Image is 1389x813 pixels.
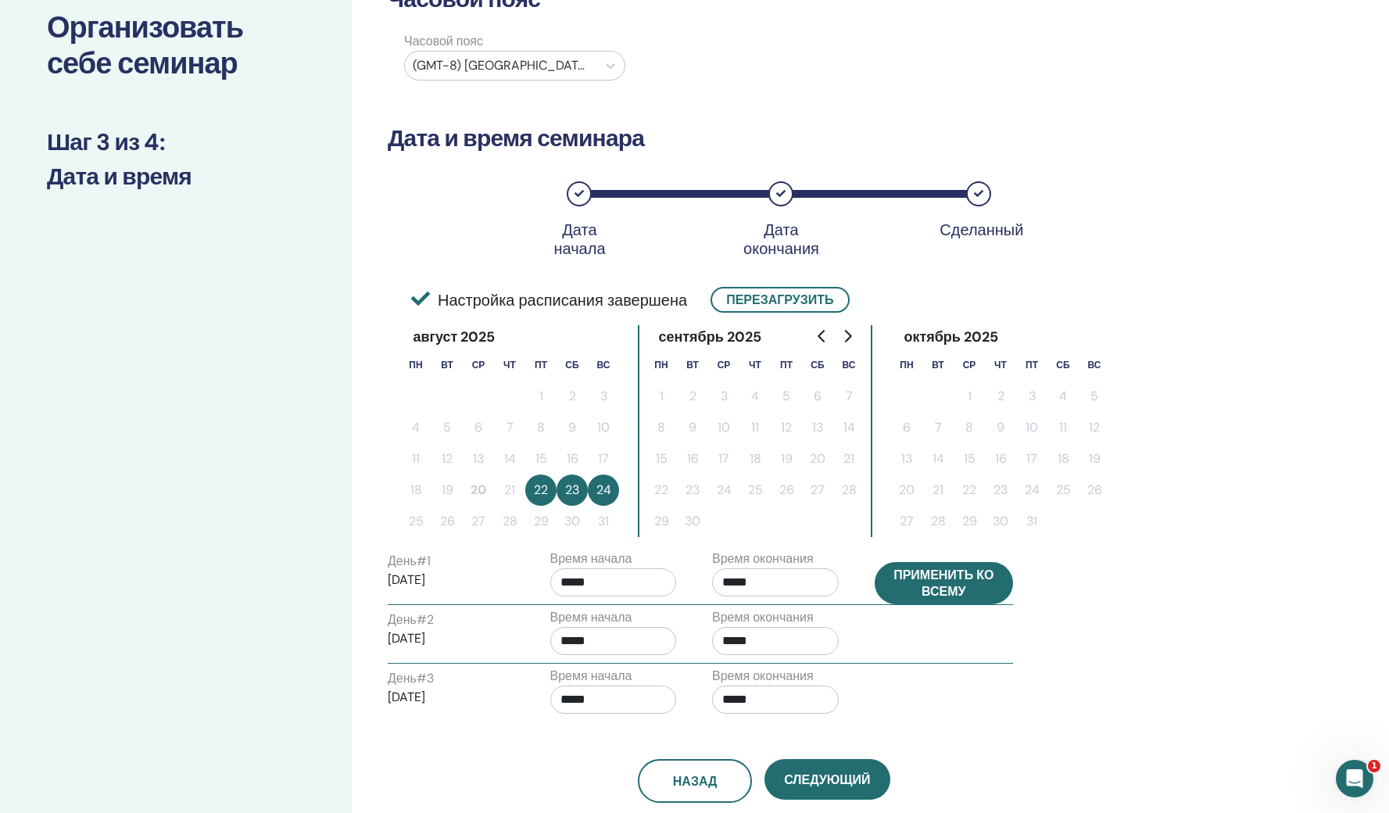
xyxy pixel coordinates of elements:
[771,412,802,443] button: 12
[940,220,1018,239] div: Сделанный
[677,475,708,506] button: 23
[891,475,922,506] button: 20
[891,325,1011,349] div: октябрь 2025
[525,381,557,412] button: 1
[802,381,833,412] button: 6
[588,412,619,443] button: 10
[1016,412,1047,443] button: 10
[47,10,305,81] h2: Организовать себе семинар
[646,349,677,381] th: понедельник
[388,669,434,688] label: День # 3
[1079,475,1110,506] button: 26
[557,506,588,537] button: 30
[494,412,525,443] button: 7
[677,381,708,412] button: 2
[739,475,771,506] button: 25
[922,475,954,506] button: 21
[711,287,849,313] button: Перезагрузить
[1047,475,1079,506] button: 25
[525,412,557,443] button: 8
[771,443,802,475] button: 19
[771,349,802,381] th: пятница
[708,349,739,381] th: среда
[1047,443,1079,475] button: 18
[525,506,557,537] button: 29
[463,349,494,381] th: среда
[1016,475,1047,506] button: 24
[954,381,985,412] button: 1
[47,163,305,191] h3: Дата и время
[712,667,814,686] label: Время окончания
[891,349,922,381] th: понедельник
[771,381,802,412] button: 5
[677,443,708,475] button: 16
[550,667,632,686] label: Время начала
[833,475,865,506] button: 28
[400,443,431,475] button: 11
[431,506,463,537] button: 26
[985,349,1016,381] th: четверг
[739,443,771,475] button: 18
[395,32,635,51] label: Часовой пояс
[400,412,431,443] button: 4
[1079,412,1110,443] button: 12
[891,443,922,475] button: 13
[673,773,718,790] span: Назад
[494,475,525,506] button: 21
[588,381,619,412] button: 3
[771,475,802,506] button: 26
[954,475,985,506] button: 22
[588,349,619,381] th: воскресенье
[431,443,463,475] button: 12
[638,759,752,803] button: Назад
[708,443,739,475] button: 17
[802,349,833,381] th: суббота
[875,562,1014,604] button: Применить ко всему
[525,349,557,381] th: пятница
[550,608,632,627] label: Время начала
[388,571,514,589] p: [DATE]
[833,443,865,475] button: 21
[833,412,865,443] button: 14
[400,325,508,349] div: август 2025
[557,381,588,412] button: 2
[525,475,557,506] button: 22
[954,349,985,381] th: среда
[739,349,771,381] th: четверг
[712,550,814,568] label: Время окончания
[833,381,865,412] button: 7
[431,412,463,443] button: 5
[810,321,835,352] button: Go to previous month
[646,381,677,412] button: 1
[677,506,708,537] button: 30
[954,506,985,537] button: 29
[400,506,431,537] button: 25
[400,475,431,506] button: 18
[1016,349,1047,381] th: пятница
[712,608,814,627] label: Время окончания
[463,506,494,537] button: 27
[677,349,708,381] th: вторник
[985,475,1016,506] button: 23
[588,475,619,506] button: 24
[646,412,677,443] button: 8
[985,412,1016,443] button: 9
[557,475,588,506] button: 23
[954,412,985,443] button: 8
[742,220,820,258] div: Дата окончания
[802,475,833,506] button: 27
[922,349,954,381] th: вторник
[1336,760,1373,797] iframe: Intercom live chat
[802,412,833,443] button: 13
[388,688,514,707] p: [DATE]
[388,552,431,571] label: День # 1
[431,349,463,381] th: вторник
[922,443,954,475] button: 14
[708,381,739,412] button: 3
[463,412,494,443] button: 6
[677,412,708,443] button: 9
[1047,349,1079,381] th: суббота
[922,506,954,537] button: 28
[646,325,774,349] div: сентябрь 2025
[784,772,870,788] span: Следующий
